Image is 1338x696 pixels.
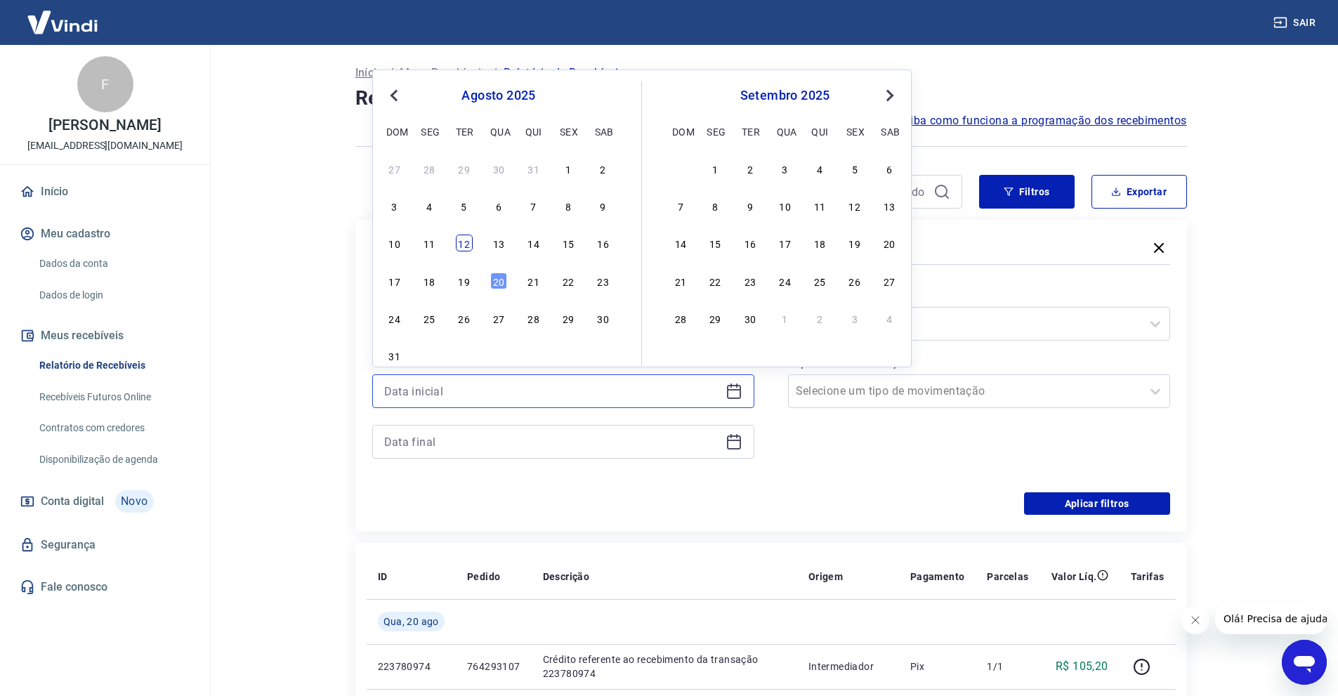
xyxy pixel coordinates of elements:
div: Choose segunda-feira, 18 de agosto de 2025 [421,273,438,289]
div: month 2025-09 [670,158,900,328]
div: Choose segunda-feira, 1 de setembro de 2025 [421,347,438,364]
div: Choose sábado, 2 de agosto de 2025 [595,160,612,177]
label: Tipo de Movimentação [791,355,1167,372]
div: Choose quinta-feira, 7 de agosto de 2025 [525,197,542,214]
div: Choose quinta-feira, 21 de agosto de 2025 [525,273,542,289]
button: Meu cadastro [17,218,193,249]
p: Pagamento [910,570,965,584]
div: Choose sábado, 6 de setembro de 2025 [595,347,612,364]
div: Choose quarta-feira, 1 de outubro de 2025 [777,310,794,327]
div: dom [672,123,689,140]
div: ter [456,123,473,140]
p: 1/1 [987,659,1028,674]
div: qui [525,123,542,140]
div: Choose sexta-feira, 3 de outubro de 2025 [846,310,863,327]
div: Choose terça-feira, 16 de setembro de 2025 [742,235,759,251]
div: Choose segunda-feira, 22 de setembro de 2025 [707,273,723,289]
span: Conta digital [41,492,104,511]
div: sab [595,123,612,140]
iframe: Fechar mensagem [1181,606,1209,634]
div: Choose quinta-feira, 14 de agosto de 2025 [525,235,542,251]
div: Choose sábado, 23 de agosto de 2025 [595,273,612,289]
p: Valor Líq. [1051,570,1097,584]
a: Disponibilização de agenda [34,445,193,474]
div: Choose sábado, 30 de agosto de 2025 [595,310,612,327]
div: Choose domingo, 7 de setembro de 2025 [672,197,689,214]
div: Choose segunda-feira, 11 de agosto de 2025 [421,235,438,251]
div: Choose quarta-feira, 3 de setembro de 2025 [490,347,507,364]
p: Pix [910,659,965,674]
a: Saiba como funciona a programação dos recebimentos [897,112,1187,129]
div: Choose quinta-feira, 2 de outubro de 2025 [811,310,828,327]
div: Choose quinta-feira, 4 de setembro de 2025 [525,347,542,364]
input: Data inicial [384,381,720,402]
div: Choose quinta-feira, 25 de setembro de 2025 [811,273,828,289]
div: Choose quarta-feira, 20 de agosto de 2025 [490,273,507,289]
div: Choose quarta-feira, 6 de agosto de 2025 [490,197,507,214]
div: Choose quarta-feira, 27 de agosto de 2025 [490,310,507,327]
a: Contratos com credores [34,414,193,442]
div: F [77,56,133,112]
span: Olá! Precisa de ajuda? [8,10,118,21]
div: ter [742,123,759,140]
div: month 2025-08 [384,158,613,366]
div: Choose terça-feira, 9 de setembro de 2025 [742,197,759,214]
div: Choose sexta-feira, 19 de setembro de 2025 [846,235,863,251]
h4: Relatório de Recebíveis [355,84,1187,112]
button: Meus recebíveis [17,320,193,351]
span: Qua, 20 ago [383,615,439,629]
div: Choose quinta-feira, 31 de julho de 2025 [525,160,542,177]
p: Pedido [467,570,500,584]
iframe: Mensagem da empresa [1215,603,1327,634]
a: Conta digitalNovo [17,485,193,518]
button: Previous Month [386,87,402,104]
div: Choose domingo, 31 de agosto de 2025 [386,347,403,364]
iframe: Botão para abrir a janela de mensagens [1282,640,1327,685]
p: / [492,65,497,81]
a: Dados de login [34,281,193,310]
div: Choose domingo, 31 de agosto de 2025 [672,160,689,177]
div: Choose segunda-feira, 8 de setembro de 2025 [707,197,723,214]
div: Choose terça-feira, 30 de setembro de 2025 [742,310,759,327]
a: Recebíveis Futuros Online [34,383,193,412]
div: Choose quarta-feira, 24 de setembro de 2025 [777,273,794,289]
label: Forma de Pagamento [791,287,1167,304]
div: Choose domingo, 3 de agosto de 2025 [386,197,403,214]
a: Segurança [17,530,193,560]
div: Choose domingo, 21 de setembro de 2025 [672,273,689,289]
div: Choose sexta-feira, 5 de setembro de 2025 [560,347,577,364]
div: Choose quinta-feira, 11 de setembro de 2025 [811,197,828,214]
div: Choose sexta-feira, 15 de agosto de 2025 [560,235,577,251]
div: Choose quarta-feira, 30 de julho de 2025 [490,160,507,177]
div: Choose domingo, 24 de agosto de 2025 [386,310,403,327]
a: Meus Recebíveis [400,65,487,81]
div: Choose sexta-feira, 12 de setembro de 2025 [846,197,863,214]
span: Novo [115,490,154,513]
p: 764293107 [467,659,520,674]
button: Exportar [1091,175,1187,209]
div: setembro 2025 [670,87,900,104]
div: Choose terça-feira, 5 de agosto de 2025 [456,197,473,214]
div: Choose sábado, 20 de setembro de 2025 [881,235,898,251]
p: Descrição [543,570,590,584]
div: Choose sábado, 6 de setembro de 2025 [881,160,898,177]
div: Choose terça-feira, 26 de agosto de 2025 [456,310,473,327]
div: Choose sábado, 4 de outubro de 2025 [881,310,898,327]
div: Choose domingo, 17 de agosto de 2025 [386,273,403,289]
div: Choose quinta-feira, 4 de setembro de 2025 [811,160,828,177]
div: Choose domingo, 14 de setembro de 2025 [672,235,689,251]
div: Choose sábado, 27 de setembro de 2025 [881,273,898,289]
p: ID [378,570,388,584]
div: Choose sexta-feira, 1 de agosto de 2025 [560,160,577,177]
div: Choose sexta-feira, 8 de agosto de 2025 [560,197,577,214]
div: seg [421,123,438,140]
div: Choose terça-feira, 19 de agosto de 2025 [456,273,473,289]
div: Choose terça-feira, 23 de setembro de 2025 [742,273,759,289]
div: sex [846,123,863,140]
div: qua [777,123,794,140]
img: Vindi [17,1,108,44]
div: seg [707,123,723,140]
div: Choose quarta-feira, 17 de setembro de 2025 [777,235,794,251]
div: Choose quarta-feira, 13 de agosto de 2025 [490,235,507,251]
